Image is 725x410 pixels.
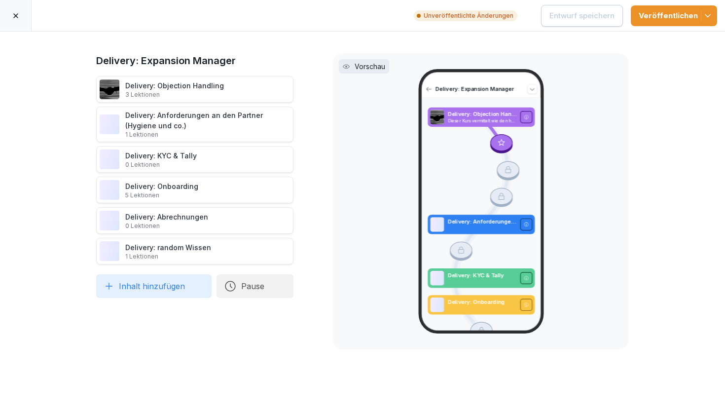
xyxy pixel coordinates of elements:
p: Vorschau [355,61,385,72]
img: uim5gx7fz7npk6ooxrdaio0l.png [430,110,443,125]
div: Delivery: Onboarding5 Lektionen [96,177,293,203]
p: Dieser Kurs vermittelt wie den häufigsten Einwänden potenzieller Partner umzugehen und diese erfo... [447,118,516,124]
div: Delivery: Abrechnungen0 Lektionen [96,207,293,234]
p: Delivery: Expansion Manager [435,85,524,93]
p: Delivery: Anforderungen an den Partner (Hygiene und co.) [447,218,516,226]
div: Delivery: KYC & Tally [125,150,197,169]
p: 0 Lektionen [125,161,197,169]
div: Delivery: Anforderungen an den Partner (Hygiene und co.) [125,110,290,139]
img: uim5gx7fz7npk6ooxrdaio0l.png [100,79,119,99]
p: 0 Lektionen [125,222,208,230]
div: Delivery: random Wissen [125,242,211,261]
div: Delivery: Objection Handling3 Lektionen [96,76,293,103]
p: 1 Lektionen [125,131,290,139]
div: Delivery: Abrechnungen [125,212,208,230]
img: mpfmley57t9j09lh7hbj74ms.png [100,241,119,261]
button: Pause [217,274,293,298]
button: Inhalt hinzufügen [96,274,212,298]
div: Veröffentlichen [639,10,709,21]
p: 3 Lektionen [125,91,224,99]
p: Delivery: KYC & Tally [447,271,516,279]
p: Delivery: Onboarding [447,298,516,306]
p: Unveröffentlichte Änderungen [414,10,517,21]
p: 5 Lektionen [125,191,198,199]
p: Delivery: Objection Handling [447,111,516,118]
button: Entwurf speichern [541,5,623,27]
p: 1 Lektionen [125,253,211,261]
div: Delivery: random Wissen1 Lektionen [96,238,293,264]
div: Delivery: KYC & Tally0 Lektionen [96,146,293,173]
div: Delivery: Anforderungen an den Partner (Hygiene und co.)1 Lektionen [96,107,293,142]
div: Delivery: Objection Handling [125,80,224,99]
div: Delivery: Onboarding [125,181,198,199]
div: Entwurf speichern [549,10,615,21]
button: Veröffentlichen [631,5,717,26]
h1: Delivery: Expansion Manager [96,53,293,68]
